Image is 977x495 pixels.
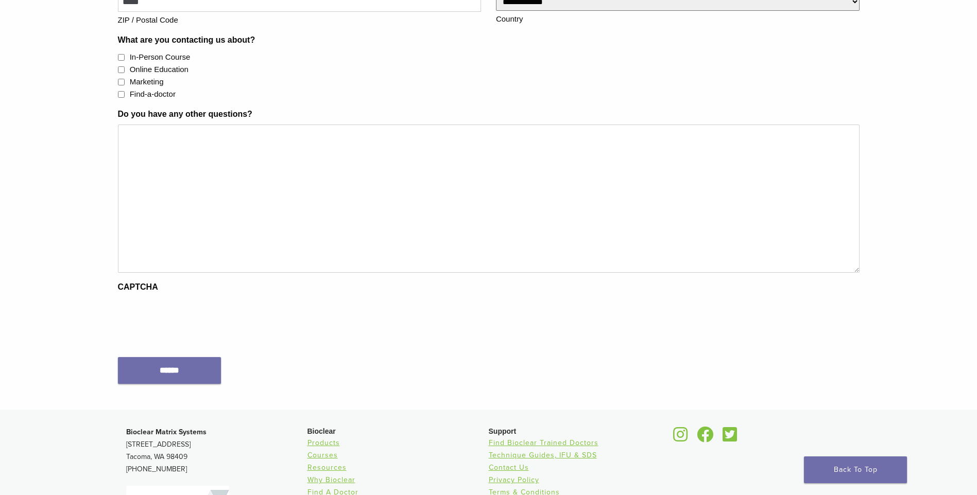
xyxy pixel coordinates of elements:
[307,463,347,472] a: Resources
[670,433,692,443] a: Bioclear
[118,108,252,120] label: Do you have any other questions?
[804,456,907,483] a: Back To Top
[694,433,717,443] a: Bioclear
[118,297,275,338] iframe: reCAPTCHA
[130,89,176,100] label: Find-a-doctor
[130,76,164,88] label: Marketing
[118,12,482,26] label: ZIP / Postal Code
[126,426,307,475] p: [STREET_ADDRESS] Tacoma, WA 98409 [PHONE_NUMBER]
[130,64,188,76] label: Online Education
[307,475,355,484] a: Why Bioclear
[118,281,158,293] label: CAPTCHA
[489,427,517,435] span: Support
[307,451,338,459] a: Courses
[130,51,191,63] label: In-Person Course
[307,427,336,435] span: Bioclear
[489,475,539,484] a: Privacy Policy
[496,11,860,25] label: Country
[489,451,597,459] a: Technique Guides, IFU & SDS
[489,463,529,472] a: Contact Us
[118,34,255,46] legend: What are you contacting us about?
[126,428,207,436] strong: Bioclear Matrix Systems
[719,433,741,443] a: Bioclear
[489,438,598,447] a: Find Bioclear Trained Doctors
[307,438,340,447] a: Products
